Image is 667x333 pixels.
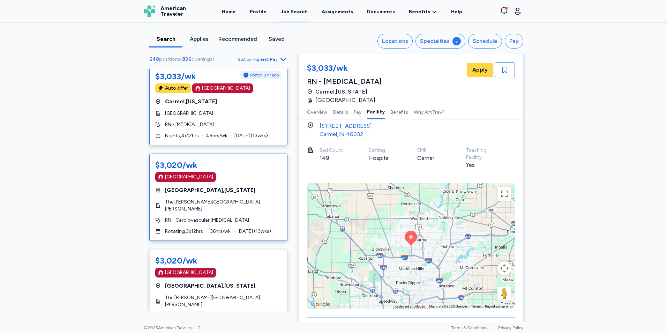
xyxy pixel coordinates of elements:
div: Auto offer [165,85,188,92]
div: Setting [368,147,400,154]
div: 149 [320,154,352,162]
a: Terms & Conditions [451,325,487,330]
button: Pay [505,34,523,49]
span: positions [159,56,180,62]
button: Pay [354,104,361,119]
span: American Traveler [160,6,186,17]
span: 36 hrs/wk [210,228,231,235]
div: [GEOGRAPHIC_DATA] [165,173,213,180]
button: Facility [367,104,385,119]
span: [DATE] ( 13 wks) [234,132,268,139]
span: 896 [182,56,192,62]
a: Report a map error [485,304,513,308]
div: Carmel , IN 46032 [320,130,372,139]
div: Schedule [473,37,497,45]
div: Pay [509,37,519,45]
button: Map camera controls [497,261,511,275]
span: RN - [MEDICAL_DATA] [165,121,214,128]
span: [GEOGRAPHIC_DATA] , [US_STATE] [165,282,255,290]
div: Teaching Facility [466,147,498,161]
img: Google [309,300,332,309]
div: Recommended [218,35,257,43]
span: © 2025 American Traveler, LLC [144,325,201,331]
span: Map data ©2025 Google [429,304,467,308]
div: RN - [MEDICAL_DATA] [307,76,382,86]
div: $3,020/wk [155,255,197,266]
button: Apply [467,63,493,77]
span: [GEOGRAPHIC_DATA] , [US_STATE] [165,186,255,194]
span: openings [192,56,212,62]
button: Overview [307,104,327,119]
a: Terms [471,304,481,308]
button: Details [333,104,348,119]
button: Drag Pegman onto the map to open Street View [497,287,511,301]
div: Saved [263,35,290,43]
div: $3,020/wk [155,160,197,171]
div: EMR [417,147,449,154]
img: Logo [144,6,155,17]
div: Cerner [417,154,449,162]
button: Benefits [390,104,408,119]
span: Highest Pay [253,57,278,62]
button: Schedule [468,34,502,49]
div: $3,033/wk [307,62,382,75]
div: Applies [185,35,213,43]
span: The [PERSON_NAME][GEOGRAPHIC_DATA][PERSON_NAME] [165,294,282,308]
span: Apply [472,66,488,74]
a: Benefits [409,8,437,15]
a: Privacy Policy [498,325,523,330]
div: Locations [382,37,408,45]
div: Hospital [368,154,400,162]
div: ( ) [149,56,217,63]
span: Nights , 4 x 12 hrs [165,132,199,139]
div: Search [152,35,180,43]
div: [GEOGRAPHIC_DATA] [202,85,250,92]
span: 48 hrs/wk [206,132,227,139]
button: Why AmTrav? [414,104,445,119]
div: [GEOGRAPHIC_DATA] [165,269,213,276]
button: Sort byHighest Pay [238,55,287,64]
span: Sort by [238,57,251,62]
a: [STREET_ADDRESS]Carmel,IN 46032 [320,122,372,139]
span: 648 [149,56,159,62]
div: Yes [466,161,498,169]
div: [STREET_ADDRESS] [320,122,372,130]
span: [DATE] ( 13 wks) [238,228,271,235]
span: Carmel , [US_STATE] [165,97,217,106]
div: Job Search [280,8,308,15]
div: Bed Count [320,147,352,154]
div: Specialties [420,37,450,45]
span: [GEOGRAPHIC_DATA] [315,96,375,104]
a: Job Search [279,1,309,22]
span: Rotating , 3 x 12 hrs [165,228,203,235]
span: The [PERSON_NAME][GEOGRAPHIC_DATA][PERSON_NAME] [165,199,282,213]
span: RN - Cardiovascular [MEDICAL_DATA] [165,217,249,224]
span: Posted 8 hr ago [250,72,279,78]
div: $3,033/wk [155,71,196,82]
button: Toggle fullscreen view [497,187,511,201]
span: Carmel , [US_STATE] [315,88,367,96]
button: Locations [377,34,413,49]
a: Open this area in Google Maps (opens a new window) [309,300,332,309]
span: [GEOGRAPHIC_DATA] [165,110,213,117]
button: Specialties [415,34,465,49]
span: Benefits [409,8,430,15]
button: Keyboard shortcuts [395,304,425,309]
